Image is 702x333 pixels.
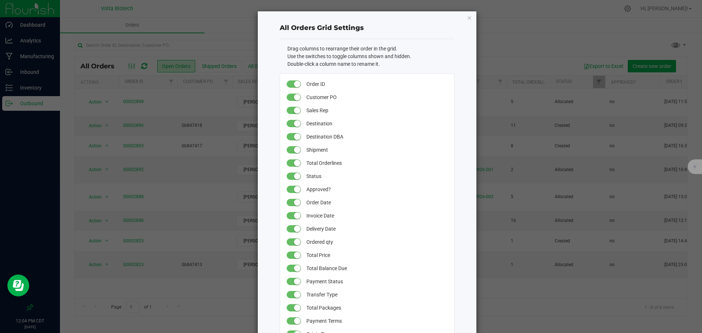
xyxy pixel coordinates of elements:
[306,170,446,183] span: Status
[280,23,454,33] div: All Orders Grid Settings
[287,53,454,60] li: Use the switches to toggle columns shown and hidden.
[306,77,446,91] span: Order ID
[306,222,446,235] span: Delivery Date
[287,60,454,68] li: Double-click a column name to rename it.
[306,314,446,328] span: Payment Terms
[306,143,446,156] span: Shipment
[306,130,446,143] span: Destination DBA
[306,196,446,209] span: Order Date
[306,288,446,301] span: Transfer Type
[306,235,446,249] span: Ordered qty
[306,104,446,117] span: Sales Rep
[306,301,446,314] span: Total Packages
[306,91,446,104] span: Customer PO
[306,117,446,130] span: Destination
[306,209,446,222] span: Invoice Date
[306,249,446,262] span: Total Price
[287,45,454,53] li: Drag columns to rearrange their order in the grid.
[306,275,446,288] span: Payment Status
[7,275,29,296] iframe: Resource center
[306,183,446,196] span: Approved?
[306,262,446,275] span: Total Balance Due
[306,156,446,170] span: Total Orderlines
